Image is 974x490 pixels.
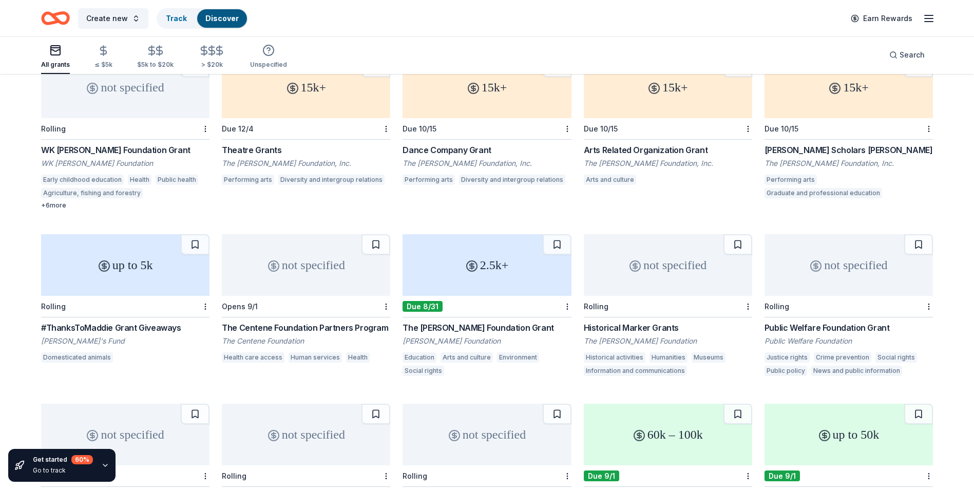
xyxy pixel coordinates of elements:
div: [PERSON_NAME]'s Fund [41,336,209,346]
div: Due 10/15 [765,124,798,133]
div: Opens 9/1 [222,302,258,311]
div: Arts and culture [584,175,636,185]
div: The Centene Foundation Partners Program [222,322,390,334]
div: Early childhood education [41,175,124,185]
a: 15k+Due 10/15[PERSON_NAME] Scholars [PERSON_NAME]The [PERSON_NAME] Foundation, Inc.Performing art... [765,56,933,201]
div: Due 10/15 [584,124,618,133]
div: Environment [497,352,539,363]
div: not specified [222,404,390,465]
div: Performing arts [403,175,455,185]
div: Rolling [584,302,608,311]
div: Due 9/1 [765,470,800,481]
div: not specified [765,234,933,296]
div: [PERSON_NAME] Scholars [PERSON_NAME] [765,144,933,156]
a: not specifiedOpens 9/1The Centene Foundation Partners ProgramThe Centene FoundationHealth care ac... [222,234,390,366]
div: Public Welfare Foundation [765,336,933,346]
div: The [PERSON_NAME] Foundation, Inc. [584,158,752,168]
div: 2.5k+ [403,234,571,296]
div: Social rights [403,366,444,376]
div: Get started [33,455,93,464]
div: [PERSON_NAME] Foundation [403,336,571,346]
a: up to 5kRolling#ThanksToMaddie Grant Giveaways[PERSON_NAME]'s FundDomesticated animals [41,234,209,366]
div: ≤ $5k [94,61,112,69]
div: not specified [41,56,209,118]
div: Health care access [222,352,284,363]
div: Public policy [765,366,807,376]
div: Diversity and intergroup relations [278,175,385,185]
a: 2.5k+Due 8/31The [PERSON_NAME] Foundation Grant[PERSON_NAME] FoundationEducationArts and cultureE... [403,234,571,379]
span: Search [900,49,925,61]
div: Arts Related Organization Grant [584,144,752,156]
button: Create new [78,8,148,29]
div: not specified [403,404,571,465]
div: Humanities [650,352,687,363]
div: News and public information [811,366,902,376]
div: Unspecified [250,61,287,69]
button: Search [881,45,933,65]
div: Public health [156,175,198,185]
button: ≤ $5k [94,41,112,74]
div: Due 12/4 [222,124,254,133]
div: The [PERSON_NAME] Foundation, Inc. [765,158,933,168]
div: Performing arts [765,175,817,185]
div: Rolling [41,302,66,311]
button: Unspecified [250,40,287,74]
div: Justice rights [765,352,810,363]
button: All grants [41,40,70,74]
div: Arts and culture [441,352,493,363]
div: Performing arts [222,175,274,185]
div: The [PERSON_NAME] Foundation, Inc. [222,158,390,168]
a: Track [166,14,187,23]
div: 15k+ [584,56,752,118]
div: not specified [41,404,209,465]
div: Dance Company Grant [403,144,571,156]
div: Information and communications [584,366,687,376]
div: Diversity and intergroup relations [459,175,565,185]
div: Rolling [765,302,789,311]
div: > $20k [198,61,225,69]
div: 15k+ [222,56,390,118]
div: Museums [692,352,725,363]
div: 15k+ [765,56,933,118]
a: Discover [205,14,239,23]
a: 15k+Due 10/15Dance Company GrantThe [PERSON_NAME] Foundation, Inc.Performing artsDiversity and in... [403,56,571,188]
div: Domesticated animals [41,352,113,363]
a: not specifiedRollingPublic Welfare Foundation GrantPublic Welfare FoundationJustice rightsCrime p... [765,234,933,379]
div: Due 10/15 [403,124,436,133]
div: 15k+ [403,56,571,118]
div: WK [PERSON_NAME] Foundation Grant [41,144,209,156]
div: Due 9/1 [584,470,619,481]
div: $5k to $20k [137,61,174,69]
div: 60k – 100k [584,404,752,465]
div: Agriculture, fishing and forestry [41,188,143,198]
div: Human services [289,352,342,363]
a: 15k+Due 10/15Arts Related Organization GrantThe [PERSON_NAME] Foundation, Inc.Arts and culture [584,56,752,188]
button: > $20k [198,41,225,74]
div: Go to track [33,466,93,475]
div: up to 5k [41,234,209,296]
a: 15k+Due 12/4Theatre GrantsThe [PERSON_NAME] Foundation, Inc.Performing artsDiversity and intergro... [222,56,390,188]
div: Rolling [403,472,427,480]
div: Historical Marker Grants [584,322,752,334]
div: Graduate and professional education [765,188,882,198]
div: The [PERSON_NAME] Foundation Grant [403,322,571,334]
div: Theatre Grants [222,144,390,156]
div: WK [PERSON_NAME] Foundation [41,158,209,168]
a: Earn Rewards [845,9,919,28]
span: Create new [86,12,128,25]
div: Rolling [41,124,66,133]
div: Social rights [875,352,917,363]
div: The [PERSON_NAME] Foundation, Inc. [403,158,571,168]
div: #ThanksToMaddie Grant Giveaways [41,322,209,334]
div: Crime prevention [814,352,871,363]
a: not specifiedRollingHistorical Marker GrantsThe [PERSON_NAME] FoundationHistorical activitiesHuma... [584,234,752,379]
a: Home [41,6,70,30]
div: not specified [222,234,390,296]
div: not specified [584,234,752,296]
div: Due 8/31 [403,301,443,312]
div: Health [346,352,370,363]
div: Public Welfare Foundation Grant [765,322,933,334]
button: $5k to $20k [137,41,174,74]
div: Education [403,352,436,363]
div: The [PERSON_NAME] Foundation [584,336,752,346]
